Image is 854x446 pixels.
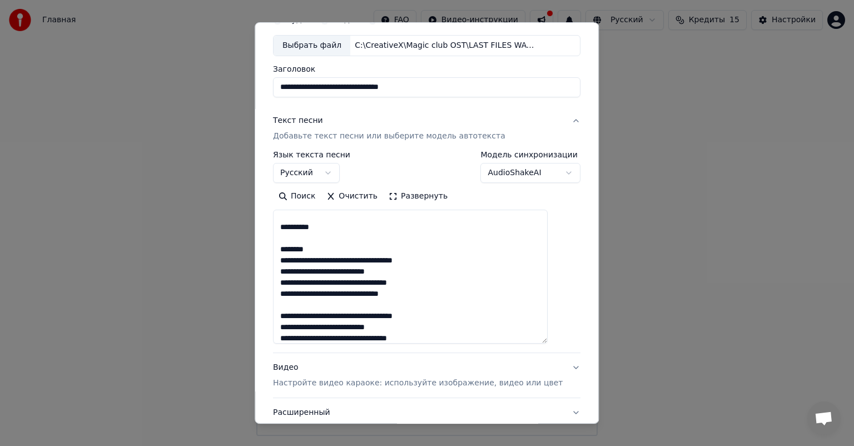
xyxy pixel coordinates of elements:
[286,16,311,23] label: Аудио
[273,187,321,205] button: Поиск
[381,16,397,23] label: URL
[273,151,580,353] div: Текст песниДобавьте текст песни или выберите модель автотекста
[273,151,350,158] label: Язык текста песни
[350,40,539,51] div: C:\CreativeX\Magic club OST\LAST FILES WAV\FINISHED на отправку\MP3\Dj Smash & Sogdiana - Гимн кл...
[273,353,580,398] button: ВидеоНастройте видео караоке: используйте изображение, видео или цвет
[273,65,580,73] label: Заголовок
[334,16,359,23] label: Видео
[273,131,505,142] p: Добавьте текст песни или выберите модель автотекста
[321,187,384,205] button: Очистить
[274,36,350,56] div: Выбрать файл
[273,115,323,126] div: Текст песни
[481,151,581,158] label: Модель синхронизации
[273,106,580,151] button: Текст песниДобавьте текст песни или выберите модель автотекста
[273,378,563,389] p: Настройте видео караоке: используйте изображение, видео или цвет
[383,187,453,205] button: Развернуть
[273,398,580,427] button: Расширенный
[273,362,563,389] div: Видео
